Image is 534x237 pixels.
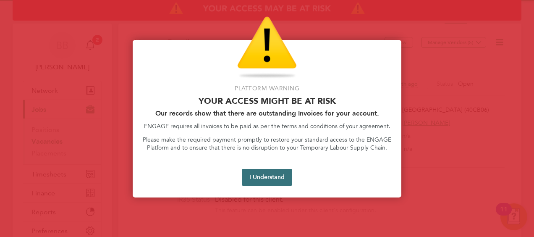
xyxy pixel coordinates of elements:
p: Please make the required payment promptly to restore your standard access to the ENGAGE Platform ... [143,136,391,152]
p: Platform Warning [143,84,391,93]
p: ENGAGE requires all invoices to be paid as per the terms and conditions of your agreement. [143,122,391,131]
button: I Understand [242,169,292,186]
h2: Our records show that there are outstanding Invoices for your account. [143,109,391,117]
p: Your access might be at risk [143,96,391,106]
img: Warning Icon [237,16,297,79]
div: Access At Risk [133,40,401,197]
